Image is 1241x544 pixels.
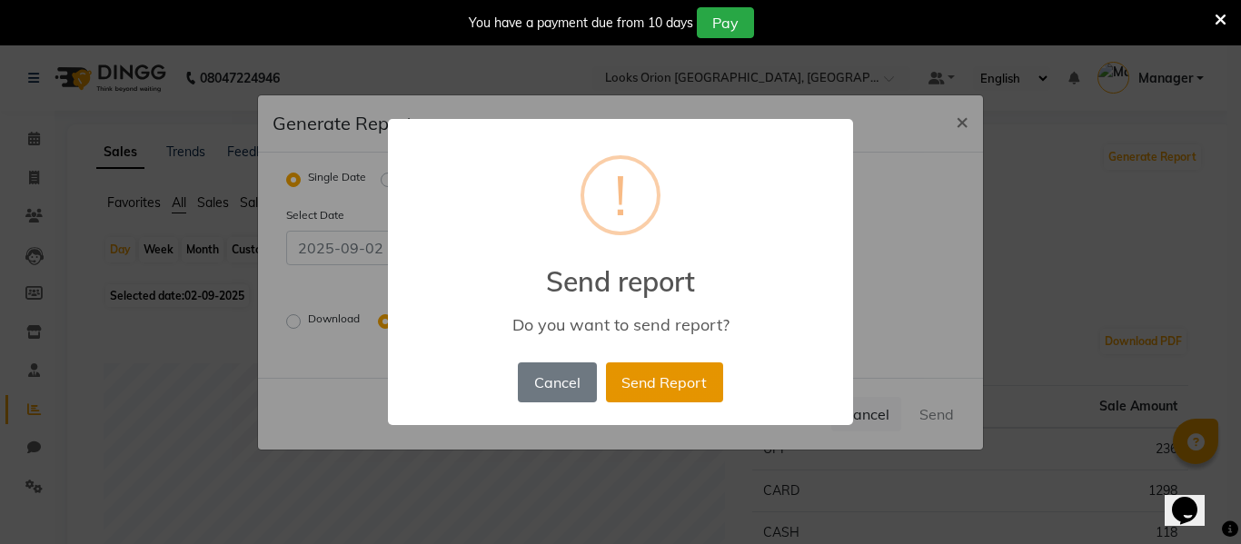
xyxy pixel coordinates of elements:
[697,7,754,38] button: Pay
[388,243,853,298] h2: Send report
[469,14,693,33] div: You have a payment due from 10 days
[614,159,627,232] div: !
[606,362,723,402] button: Send Report
[1165,471,1223,526] iframe: chat widget
[518,362,596,402] button: Cancel
[414,314,827,335] div: Do you want to send report?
